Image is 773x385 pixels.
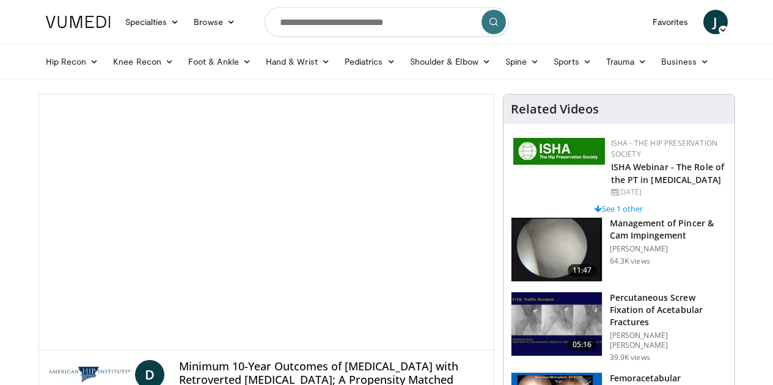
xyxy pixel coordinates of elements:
p: [PERSON_NAME] [610,244,727,254]
a: Spine [498,49,546,74]
a: Specialties [118,10,187,34]
p: 64.3K views [610,256,650,266]
a: 11:47 Management of Pincer & Cam Impingement [PERSON_NAME] 64.3K views [511,217,727,282]
a: ISHA Webinar - The Role of the PT in [MEDICAL_DATA] [611,161,725,185]
p: [PERSON_NAME] [PERSON_NAME] [610,331,727,350]
a: J [703,10,728,34]
a: Business [654,49,716,74]
a: Hip Recon [38,49,106,74]
img: a9f71565-a949-43e5-a8b1-6790787a27eb.jpg.150x105_q85_autocrop_double_scale_upscale_version-0.2.jpg [513,138,605,165]
span: 05:16 [568,339,597,351]
a: See 1 other [595,203,643,214]
a: Pediatrics [337,49,403,74]
a: Shoulder & Elbow [403,49,498,74]
h3: Percutaneous Screw Fixation of Acetabular Fractures [610,292,727,328]
a: Foot & Ankle [181,49,258,74]
h3: Management of Pincer & Cam Impingement [610,217,727,242]
h4: Related Videos [511,102,599,117]
a: 05:16 Percutaneous Screw Fixation of Acetabular Fractures [PERSON_NAME] [PERSON_NAME] 39.9K views [511,292,727,362]
div: [DATE] [611,187,725,198]
span: 11:47 [568,264,597,276]
img: 38483_0000_3.png.150x105_q85_crop-smart_upscale.jpg [511,218,602,281]
a: ISHA - The Hip Preservation Society [611,138,718,159]
img: VuMedi Logo [46,16,111,28]
p: 39.9K views [610,353,650,362]
a: Browse [186,10,243,34]
video-js: Video Player [39,95,493,350]
a: Sports [546,49,599,74]
input: Search topics, interventions [265,7,509,37]
img: 134112_0000_1.png.150x105_q85_crop-smart_upscale.jpg [511,292,602,356]
a: Trauma [599,49,654,74]
a: Favorites [645,10,696,34]
a: Knee Recon [106,49,181,74]
a: Hand & Wrist [258,49,337,74]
